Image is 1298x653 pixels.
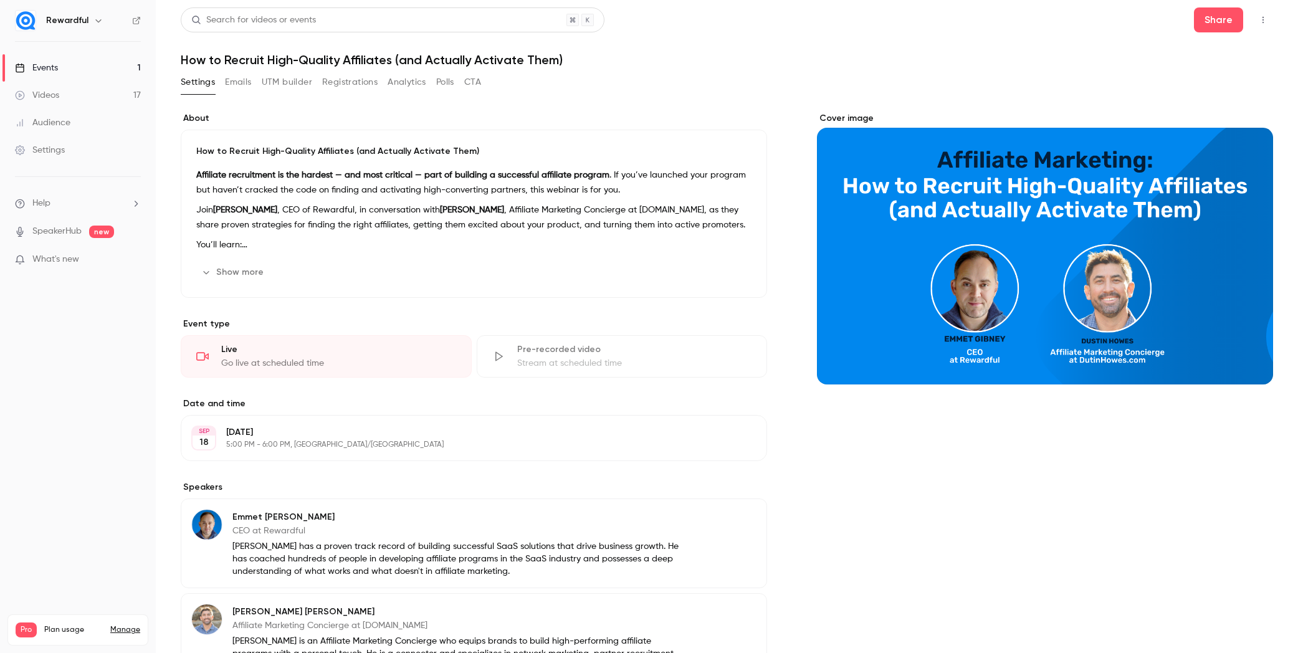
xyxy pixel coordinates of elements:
[262,72,312,92] button: UTM builder
[221,357,456,369] div: Go live at scheduled time
[196,168,752,198] p: . If you’ve launched your program but haven’t cracked the code on finding and activating high-con...
[126,254,141,265] iframe: Noticeable Trigger
[181,52,1273,67] h1: How to Recruit High-Quality Affiliates (and Actually Activate Them)
[477,335,768,378] div: Pre-recorded videoStream at scheduled time
[15,62,58,74] div: Events
[196,237,752,252] p: You’ll learn:
[16,11,36,31] img: Rewardful
[15,144,65,156] div: Settings
[464,72,481,92] button: CTA
[817,112,1273,384] section: Cover image
[225,72,251,92] button: Emails
[32,197,50,210] span: Help
[436,72,454,92] button: Polls
[181,398,767,410] label: Date and time
[1194,7,1243,32] button: Share
[213,206,277,214] strong: [PERSON_NAME]
[232,511,686,523] p: Emmet [PERSON_NAME]
[181,72,215,92] button: Settings
[196,262,271,282] button: Show more
[196,145,752,158] p: How to Recruit High-Quality Affiliates (and Actually Activate Them)
[232,540,686,578] p: [PERSON_NAME] has a proven track record of building successful SaaS solutions that drive business...
[15,117,70,129] div: Audience
[181,318,767,330] p: Event type
[388,72,426,92] button: Analytics
[110,625,140,635] a: Manage
[181,335,472,378] div: LiveGo live at scheduled time
[192,604,222,634] img: Dustin Howes
[191,14,316,27] div: Search for videos or events
[221,343,456,356] div: Live
[46,14,88,27] h6: Rewardful
[181,498,767,588] div: Emmet GibneyEmmet [PERSON_NAME]CEO at Rewardful[PERSON_NAME] has a proven track record of buildin...
[15,197,141,210] li: help-dropdown-opener
[817,112,1273,125] label: Cover image
[181,481,767,493] label: Speakers
[226,440,701,450] p: 5:00 PM - 6:00 PM, [GEOGRAPHIC_DATA]/[GEOGRAPHIC_DATA]
[517,343,752,356] div: Pre-recorded video
[517,357,752,369] div: Stream at scheduled time
[193,427,215,436] div: SEP
[226,426,701,439] p: [DATE]
[181,112,767,125] label: About
[44,625,103,635] span: Plan usage
[32,225,82,238] a: SpeakerHub
[232,525,686,537] p: CEO at Rewardful
[232,606,686,618] p: [PERSON_NAME] [PERSON_NAME]
[192,510,222,540] img: Emmet Gibney
[15,89,59,102] div: Videos
[32,253,79,266] span: What's new
[232,619,686,632] p: Affiliate Marketing Concierge at [DOMAIN_NAME]
[89,226,114,238] span: new
[196,203,752,232] p: Join , CEO of Rewardful, in conversation with , Affiliate Marketing Concierge at [DOMAIN_NAME], a...
[16,622,37,637] span: Pro
[196,171,609,179] strong: Affiliate recruitment is the hardest — and most critical — part of building a successful affiliat...
[322,72,378,92] button: Registrations
[199,436,209,449] p: 18
[440,206,504,214] strong: [PERSON_NAME]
